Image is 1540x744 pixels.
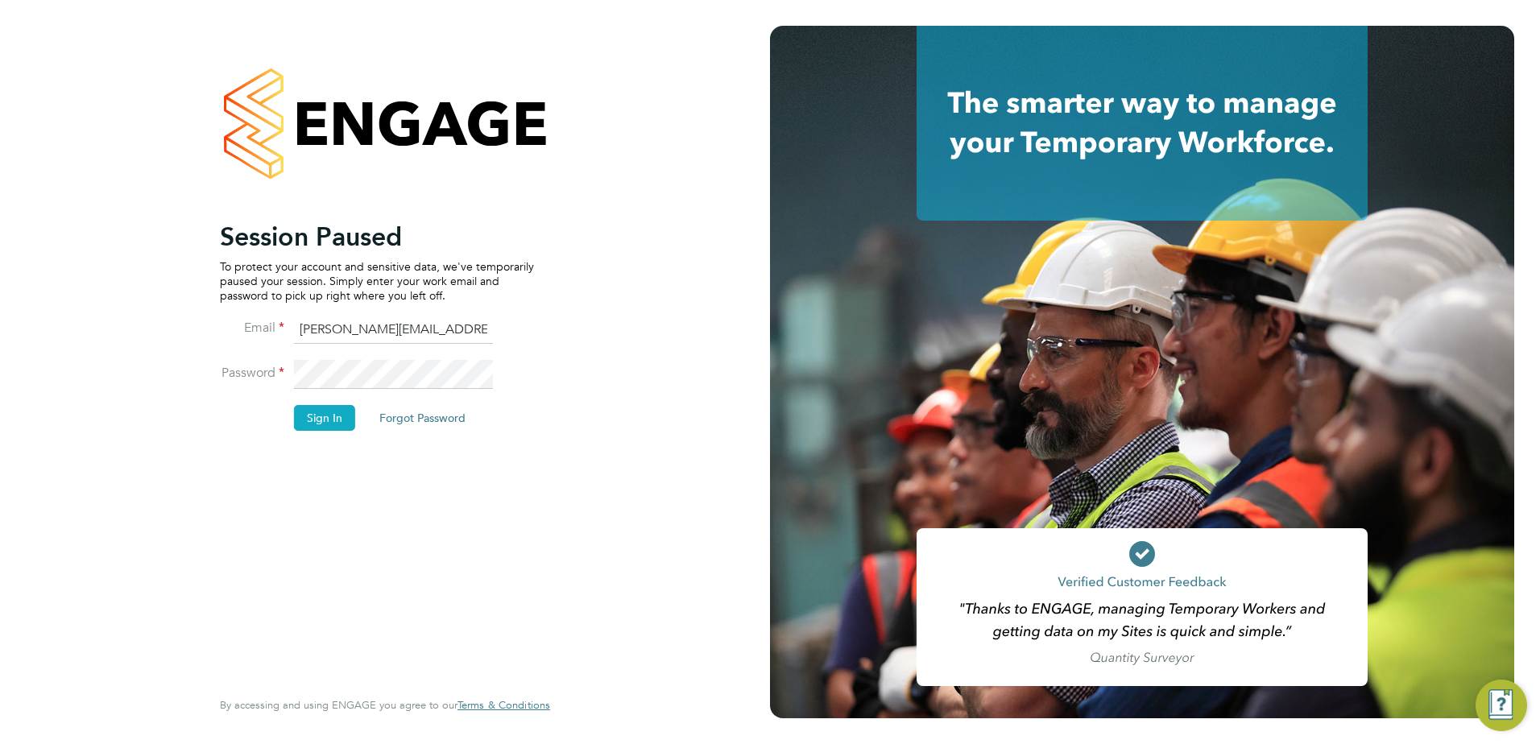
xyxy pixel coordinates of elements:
[220,365,284,382] label: Password
[1476,680,1527,731] button: Engage Resource Center
[457,699,550,712] a: Terms & Conditions
[457,698,550,712] span: Terms & Conditions
[366,405,478,431] button: Forgot Password
[220,221,534,253] h2: Session Paused
[220,698,550,712] span: By accessing and using ENGAGE you agree to our
[294,316,493,345] input: Enter your work email...
[294,405,355,431] button: Sign In
[220,320,284,337] label: Email
[220,259,534,304] p: To protect your account and sensitive data, we've temporarily paused your session. Simply enter y...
